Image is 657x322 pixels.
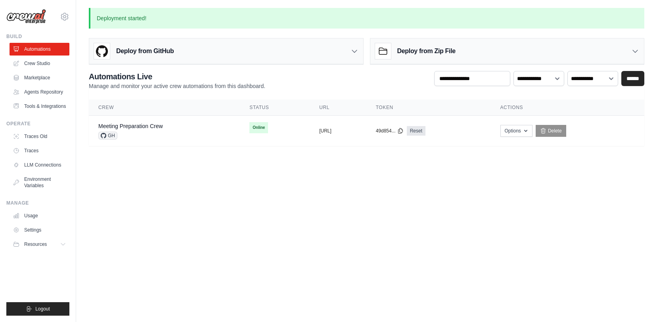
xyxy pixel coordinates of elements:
[10,130,69,143] a: Traces Old
[10,100,69,113] a: Tools & Integrations
[6,121,69,127] div: Operate
[89,8,644,29] p: Deployment started!
[6,200,69,206] div: Manage
[366,100,491,116] th: Token
[407,126,425,136] a: Reset
[35,306,50,312] span: Logout
[94,43,110,59] img: GitHub Logo
[24,241,47,247] span: Resources
[10,209,69,222] a: Usage
[491,100,644,116] th: Actions
[6,302,69,316] button: Logout
[376,128,404,134] button: 49d854...
[536,125,566,137] a: Delete
[98,132,117,140] span: GH
[10,43,69,56] a: Automations
[10,159,69,171] a: LLM Connections
[249,122,268,133] span: Online
[10,238,69,251] button: Resources
[240,100,310,116] th: Status
[116,46,174,56] h3: Deploy from GitHub
[10,86,69,98] a: Agents Repository
[98,123,163,129] a: Meeting Preparation Crew
[6,33,69,40] div: Build
[6,9,46,24] img: Logo
[500,125,532,137] button: Options
[89,82,265,90] p: Manage and monitor your active crew automations from this dashboard.
[10,144,69,157] a: Traces
[10,57,69,70] a: Crew Studio
[10,71,69,84] a: Marketplace
[10,224,69,236] a: Settings
[10,173,69,192] a: Environment Variables
[397,46,456,56] h3: Deploy from Zip File
[89,100,240,116] th: Crew
[310,100,366,116] th: URL
[89,71,265,82] h2: Automations Live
